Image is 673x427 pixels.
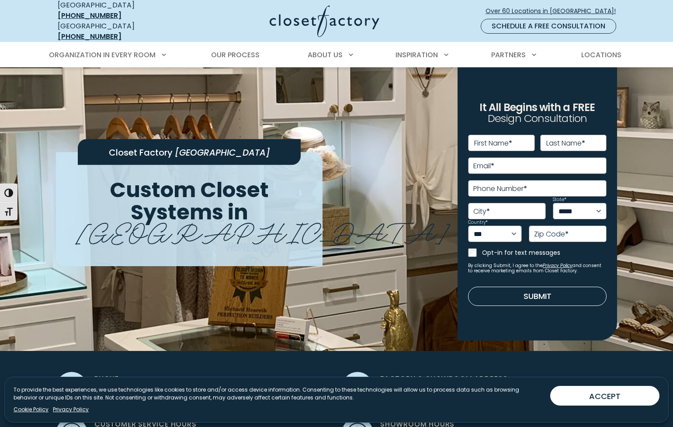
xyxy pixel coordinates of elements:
label: Email [473,163,494,170]
span: Design Consultation [488,111,587,126]
label: Opt-in for text messages [482,248,607,257]
a: Schedule a Free Consultation [481,19,616,34]
span: Phone [94,374,119,384]
label: Last Name [546,140,585,147]
span: About Us [308,50,343,60]
span: Organization in Every Room [49,50,156,60]
label: Country [468,220,488,225]
span: It All Begins with a FREE [479,100,595,115]
a: [PHONE_NUMBER] [58,10,121,21]
label: Zip Code [534,231,569,238]
p: To provide the best experiences, we use technologies like cookies to store and/or access device i... [14,386,543,402]
img: Closet Factory Logo [270,5,379,37]
a: Cookie Policy [14,406,49,413]
span: Locations [581,50,621,60]
span: [GEOGRAPHIC_DATA] [76,210,450,250]
span: Inspiration [395,50,438,60]
span: Custom Closet Systems in [110,175,269,227]
small: By clicking Submit, I agree to the and consent to receive marketing emails from Closet Factory. [468,263,607,274]
div: [GEOGRAPHIC_DATA] [58,21,184,42]
button: Submit [468,287,607,306]
label: First Name [474,140,512,147]
nav: Primary Menu [43,43,630,67]
a: Privacy Policy [53,406,89,413]
span: Over 60 Locations in [GEOGRAPHIC_DATA]! [486,7,623,16]
label: State [553,198,566,202]
a: Over 60 Locations in [GEOGRAPHIC_DATA]! [485,3,623,19]
span: Partners [491,50,526,60]
button: ACCEPT [550,386,659,406]
a: Privacy Policy [543,262,572,269]
span: Closet Factory [109,146,173,159]
label: City [473,208,490,215]
label: Phone Number [473,185,527,192]
span: [GEOGRAPHIC_DATA] [175,146,270,159]
a: [PHONE_NUMBER] [58,31,121,42]
span: Our Process [211,50,260,60]
span: Factory & Showroom Address [380,374,508,384]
